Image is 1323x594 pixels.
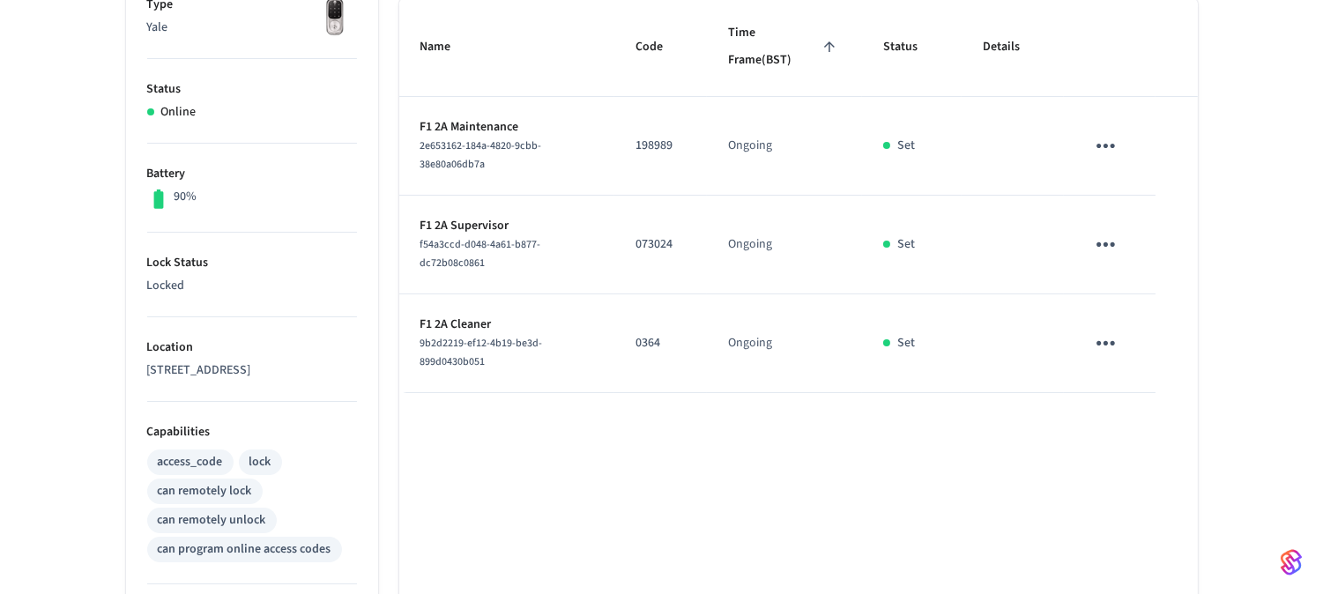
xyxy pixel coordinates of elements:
span: Code [635,33,686,61]
p: Locked [147,277,357,295]
p: 90% [174,188,197,206]
p: Battery [147,165,357,183]
span: 2e653162-184a-4820-9cbb-38e80a06db7a [420,138,542,172]
div: access_code [158,453,223,471]
td: Ongoing [707,294,862,393]
p: 0364 [635,334,686,353]
span: Time Frame(BST) [728,19,841,75]
p: Set [897,137,915,155]
span: Status [883,33,940,61]
p: F1 2A Maintenance [420,118,594,137]
td: Ongoing [707,97,862,196]
span: Details [983,33,1043,61]
p: Capabilities [147,423,357,442]
p: Lock Status [147,254,357,272]
p: F1 2A Cleaner [420,316,594,334]
p: F1 2A Supervisor [420,217,594,235]
div: can program online access codes [158,540,331,559]
div: can remotely unlock [158,511,266,530]
p: Yale [147,19,357,37]
span: f54a3ccd-d048-4a61-b877-dc72b08c0861 [420,237,541,271]
span: Name [420,33,474,61]
p: 073024 [635,235,686,254]
p: Online [161,103,197,122]
img: SeamLogoGradient.69752ec5.svg [1281,548,1302,576]
p: Set [897,334,915,353]
p: [STREET_ADDRESS] [147,361,357,380]
p: Location [147,338,357,357]
p: 198989 [635,137,686,155]
td: Ongoing [707,196,862,294]
div: lock [249,453,271,471]
div: can remotely lock [158,482,252,501]
span: 9b2d2219-ef12-4b19-be3d-899d0430b051 [420,336,543,369]
p: Set [897,235,915,254]
p: Status [147,80,357,99]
